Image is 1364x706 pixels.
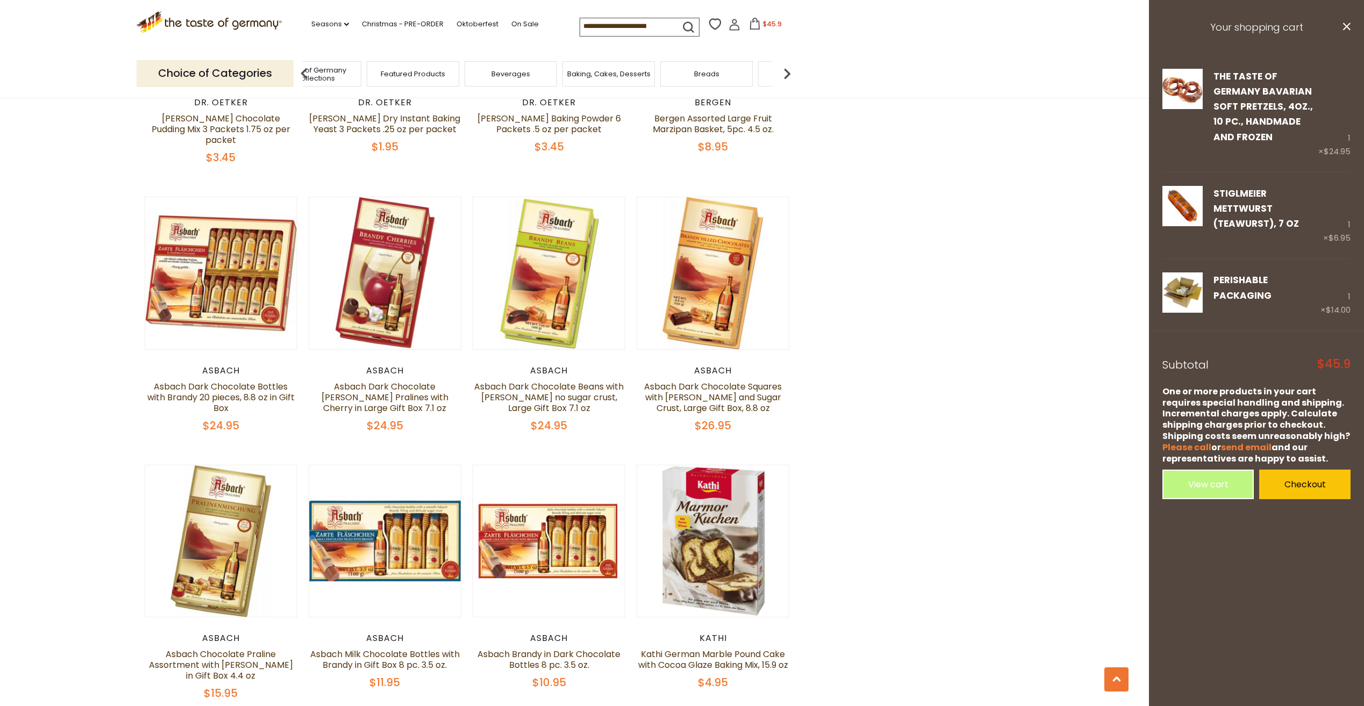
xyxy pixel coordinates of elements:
span: $6.95 [1329,232,1351,243]
a: On Sale [511,18,539,30]
span: $8.95 [698,139,728,154]
div: Dr. Oetker [473,97,626,108]
span: $26.95 [695,418,731,433]
a: [PERSON_NAME] Baking Powder 6 Packets .5 oz per packet [477,112,621,135]
a: Asbach Chocolate Praline Assortment with [PERSON_NAME] in Gift Box 4.4 oz [149,648,293,682]
img: Kathi German Marble Pound Cake with Cocoa Glaze Baking Mix, 15.9 oz [637,465,789,617]
span: $11.95 [369,675,400,690]
a: View cart [1162,470,1254,499]
a: Asbach Dark Chocolate Bottles with Brandy 20 pieces, 8.8 oz in Gift Box [147,380,295,414]
button: $45.9 [742,18,788,34]
div: Asbach [473,365,626,376]
a: PERISHABLE Packaging [1162,272,1203,316]
div: 1 × [1323,186,1351,246]
a: Asbach Brandy in Dark Chocolate Bottles 8 pc. 3.5 oz. [477,648,620,671]
img: Asbach Dark Chocolate Bottles with Brandy 20 pieces, 8.8 oz in Gift Box [145,197,297,349]
img: Stiglmeier Mettwurst (Teawurst), 7 oz [1162,186,1203,226]
a: Breads [694,70,719,78]
a: Beverages [491,70,530,78]
div: Dr. Oetker [145,97,298,108]
a: PERISHABLE Packaging [1213,273,1272,301]
div: Kathi [637,633,790,644]
span: $14.00 [1326,304,1351,315]
div: Dr. Oetker [309,97,462,108]
div: Asbach [309,633,462,644]
a: [PERSON_NAME] Dry Instant Baking Yeast 3 Packets .25 oz per packet [309,112,460,135]
span: Subtotal [1162,357,1209,372]
img: Asbach Dark Chocolate Brandy Pralines with Cherry in Large Gift Box 7.1 oz [309,197,461,349]
a: [PERSON_NAME] Chocolate Pudding Mix 3 Packets 1.75 oz per packet [152,112,290,146]
a: Please call [1162,441,1211,453]
a: Baking, Cakes, Desserts [567,70,651,78]
a: Asbach Milk Chocolate Bottles with Brandy in Gift Box 8 pc. 3.5 oz. [310,648,460,671]
a: Kathi German Marble Pound Cake with Cocoa Glaze Baking Mix, 15.9 oz [638,648,788,671]
img: Asbach Dark Chocolate Squares with Brandy and Sugar Crust, Large Gift Box, 8.8 oz [637,197,789,349]
a: Christmas - PRE-ORDER [362,18,444,30]
a: Asbach Dark Chocolate [PERSON_NAME] Pralines with Cherry in Large Gift Box 7.1 oz [322,380,448,414]
div: Asbach [637,365,790,376]
img: The Taste of Germany Bavarian Soft Pretzels, 4oz., 10 pc., handmade and frozen [1162,69,1203,109]
img: next arrow [776,63,798,84]
img: Asbach Milk Chocolate Bottles with Brandy in Gift Box 8 pc. 3.5 oz. [309,465,461,617]
div: Asbach [309,365,462,376]
a: Taste of Germany Collections [272,66,358,82]
a: The Taste of Germany Bavarian Soft Pretzels, 4oz., 10 pc., handmade and frozen [1162,69,1203,159]
span: $45.9 [1317,358,1351,370]
a: Stiglmeier Mettwurst (Teawurst), 7 oz [1162,186,1203,246]
div: 1 × [1320,272,1351,316]
a: Seasons [311,18,349,30]
a: Bergen Assorted Large Fruit Marzipan Basket, 5pc. 4.5 oz. [653,112,774,135]
a: Oktoberfest [456,18,498,30]
span: $10.95 [532,675,566,690]
img: Asbach Brandy in Dark Chocolate Bottles 8 pc. 3.5 oz. [473,465,625,617]
a: Stiglmeier Mettwurst (Teawurst), 7 oz [1213,187,1299,230]
div: Asbach [145,633,298,644]
span: $3.45 [206,150,235,165]
div: 1 × [1318,69,1351,159]
a: Featured Products [381,70,445,78]
span: $24.95 [1324,146,1351,157]
div: Asbach [145,365,298,376]
img: Asbach Dark Chocolate Beans with Brandy no sugar crust, Large Gift Box 7.1 oz [473,197,625,349]
span: $4.95 [698,675,728,690]
a: send email [1221,441,1272,453]
span: $24.95 [203,418,239,433]
span: $24.95 [531,418,567,433]
span: $45.9 [763,19,782,28]
img: PERISHABLE Packaging [1162,272,1203,313]
img: previous arrow [294,63,315,84]
span: $15.95 [204,686,238,701]
span: $24.95 [367,418,403,433]
a: Asbach Dark Chocolate Squares with [PERSON_NAME] and Sugar Crust, Large Gift Box, 8.8 oz [644,380,782,414]
div: Asbach [473,633,626,644]
div: Bergen [637,97,790,108]
span: $3.45 [534,139,564,154]
span: $1.95 [372,139,398,154]
p: Choice of Categories [137,60,294,87]
div: One or more products in your cart requires special handling and shipping. Incremental charges app... [1162,386,1351,465]
a: Asbach Dark Chocolate Beans with [PERSON_NAME] no sugar crust, Large Gift Box 7.1 oz [474,380,624,414]
a: The Taste of Germany Bavarian Soft Pretzels, 4oz., 10 pc., handmade and frozen [1213,70,1313,143]
a: Checkout [1259,470,1351,499]
img: Asbach Chocolate Praline Assortment with Brandy in Gift Box 4.4 oz [145,465,297,617]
